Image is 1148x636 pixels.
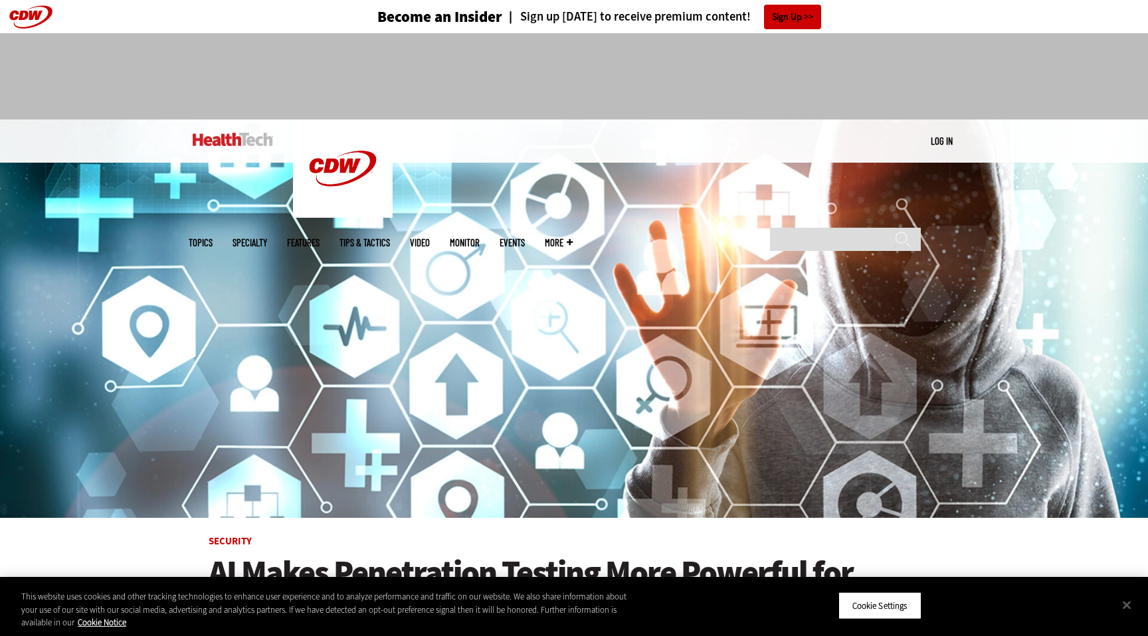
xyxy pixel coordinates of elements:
a: Features [287,238,320,248]
span: Specialty [233,238,267,248]
a: Tips & Tactics [339,238,390,248]
a: Become an Insider [328,9,502,25]
span: More [545,238,573,248]
iframe: advertisement [332,46,816,106]
a: CDW [293,207,393,221]
a: MonITor [450,238,480,248]
img: Home [193,133,273,146]
button: Cookie Settings [838,592,921,619]
a: AI Makes Penetration Testing More Powerful for Healthcare Organizations [209,554,939,627]
a: Video [410,238,430,248]
a: Events [500,238,525,248]
a: More information about your privacy [78,617,126,628]
div: This website uses cookies and other tracking technologies to enhance user experience and to analy... [21,590,631,629]
img: Home [293,119,393,218]
div: User menu [931,134,953,148]
button: Close [1112,590,1141,619]
span: Topics [189,238,213,248]
a: Sign up [DATE] to receive premium content! [502,11,751,23]
a: Security [209,534,252,548]
a: Sign Up [764,5,821,29]
h3: Become an Insider [377,9,502,25]
a: Log in [931,135,953,147]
